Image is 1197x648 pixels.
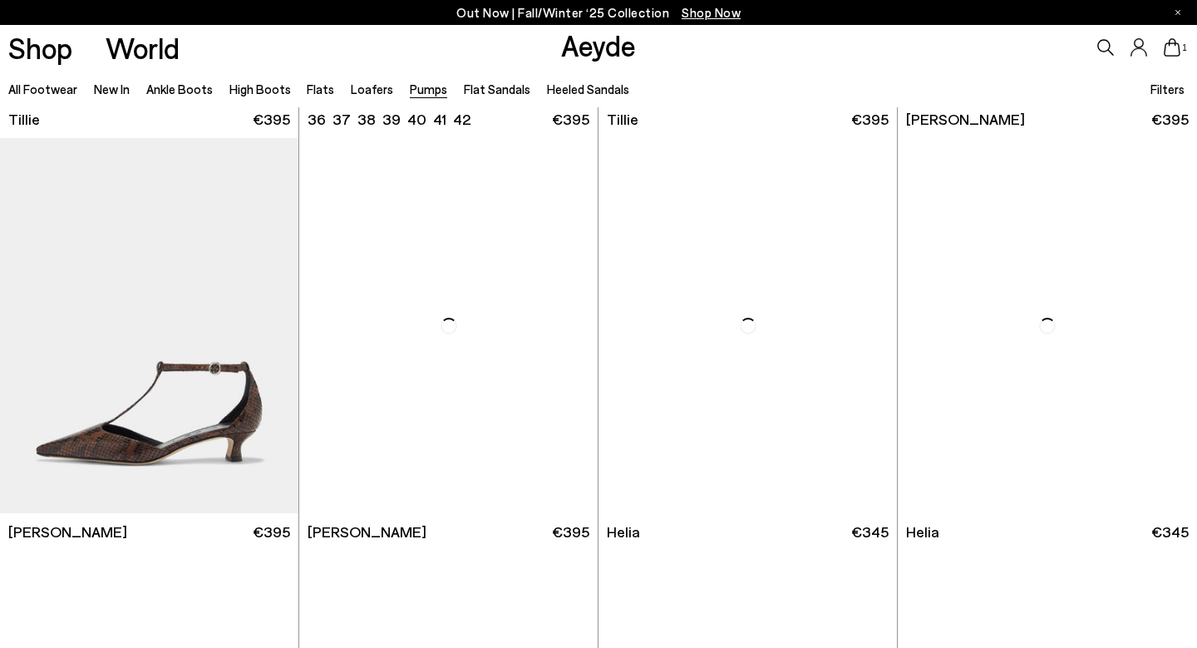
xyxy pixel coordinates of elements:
a: [PERSON_NAME] €395 [898,101,1197,138]
a: Heeled Sandals [547,82,629,96]
a: Shop [8,33,72,62]
a: Pumps [410,82,447,96]
span: €345 [851,522,889,542]
li: 41 [433,109,446,130]
a: World [106,33,180,62]
span: Tillie [8,109,40,130]
span: Helia [607,522,640,542]
li: 40 [407,109,426,130]
img: Helia Low-Cut Pumps [598,138,897,513]
span: 1 [1180,43,1189,52]
span: [PERSON_NAME] [308,522,426,542]
span: €395 [552,109,589,130]
a: High Boots [229,82,291,96]
a: 1 [1164,38,1180,57]
li: 37 [332,109,351,130]
span: Helia [906,522,939,542]
span: €395 [552,522,589,542]
a: Aeyde [561,27,636,62]
ul: variant [308,109,465,130]
p: Out Now | Fall/Winter ‘25 Collection [456,2,741,23]
span: Filters [1150,82,1185,96]
a: New In [94,82,130,96]
img: Liz T-Bar Pumps [299,138,598,513]
span: €395 [253,109,290,130]
li: 36 [308,109,326,130]
a: 36 37 38 39 40 41 42 €395 [299,101,598,138]
span: [PERSON_NAME] [8,522,127,542]
a: Loafers [351,82,393,96]
a: Ankle Boots [146,82,213,96]
span: Navigate to /collections/new-in [682,5,741,20]
a: Flats [307,82,334,96]
li: 39 [382,109,401,130]
a: All Footwear [8,82,77,96]
span: €395 [253,522,290,542]
a: [PERSON_NAME] €395 [299,513,598,551]
span: €395 [1151,109,1189,130]
img: Helia Low-Cut Pumps [898,138,1197,513]
li: 38 [357,109,376,130]
span: €345 [1151,522,1189,542]
a: Helia €345 [898,513,1197,551]
a: Tillie €395 [598,101,897,138]
a: Helia €345 [598,513,897,551]
span: €395 [851,109,889,130]
a: Flat Sandals [464,82,530,96]
span: Tillie [607,109,638,130]
li: 42 [453,109,470,130]
span: [PERSON_NAME] [906,109,1025,130]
